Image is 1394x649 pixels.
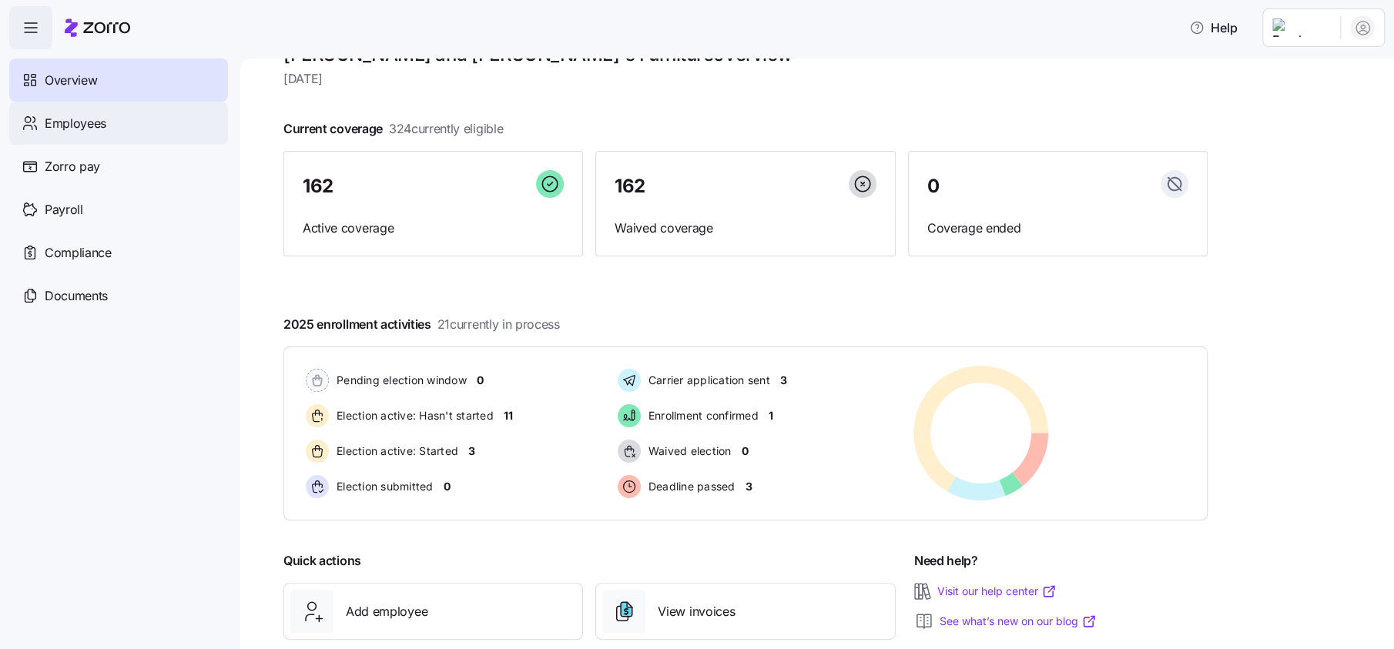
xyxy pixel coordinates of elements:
a: Compliance [9,231,228,274]
span: Waived coverage [615,219,876,238]
span: Active coverage [303,219,564,238]
span: View invoices [658,602,735,621]
span: 21 currently in process [437,315,560,334]
span: 0 [927,177,940,196]
span: Waived election [644,443,732,459]
span: 3 [780,373,787,388]
a: Payroll [9,188,228,231]
span: Help [1189,18,1238,37]
span: Election active: Hasn't started [332,408,494,423]
a: Employees [9,102,228,145]
span: Need help? [914,551,978,570]
span: Deadline passed [644,479,736,494]
span: Enrollment confirmed [644,408,759,423]
span: 2025 enrollment activities [283,315,560,334]
span: 0 [741,443,748,459]
a: Visit our help center [937,584,1057,599]
a: Zorro pay [9,145,228,188]
span: Pending election window [332,373,467,388]
span: Payroll [45,200,83,219]
a: Documents [9,274,228,317]
span: Zorro pay [45,157,100,176]
span: 0 [477,373,484,388]
span: 0 [444,479,451,494]
span: 1 [769,408,773,423]
span: Coverage ended [927,219,1188,238]
span: Compliance [45,243,112,263]
span: Election active: Started [332,443,458,459]
a: Overview [9,59,228,102]
span: 11 [504,408,512,423]
span: 3 [745,479,752,494]
span: Overview [45,71,97,90]
span: Add employee [346,602,427,621]
img: Employer logo [1272,18,1328,37]
span: Current coverage [283,119,503,139]
span: 162 [303,177,333,196]
span: Quick actions [283,551,361,570]
span: Election submitted [332,479,434,494]
span: Carrier application sent [644,373,770,388]
button: Help [1177,12,1250,43]
a: See what’s new on our blog [940,614,1097,629]
span: [DATE] [283,69,1208,89]
span: 324 currently eligible [389,119,503,139]
span: 162 [615,177,645,196]
span: Employees [45,114,106,133]
span: Documents [45,286,108,306]
span: 3 [468,443,475,459]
